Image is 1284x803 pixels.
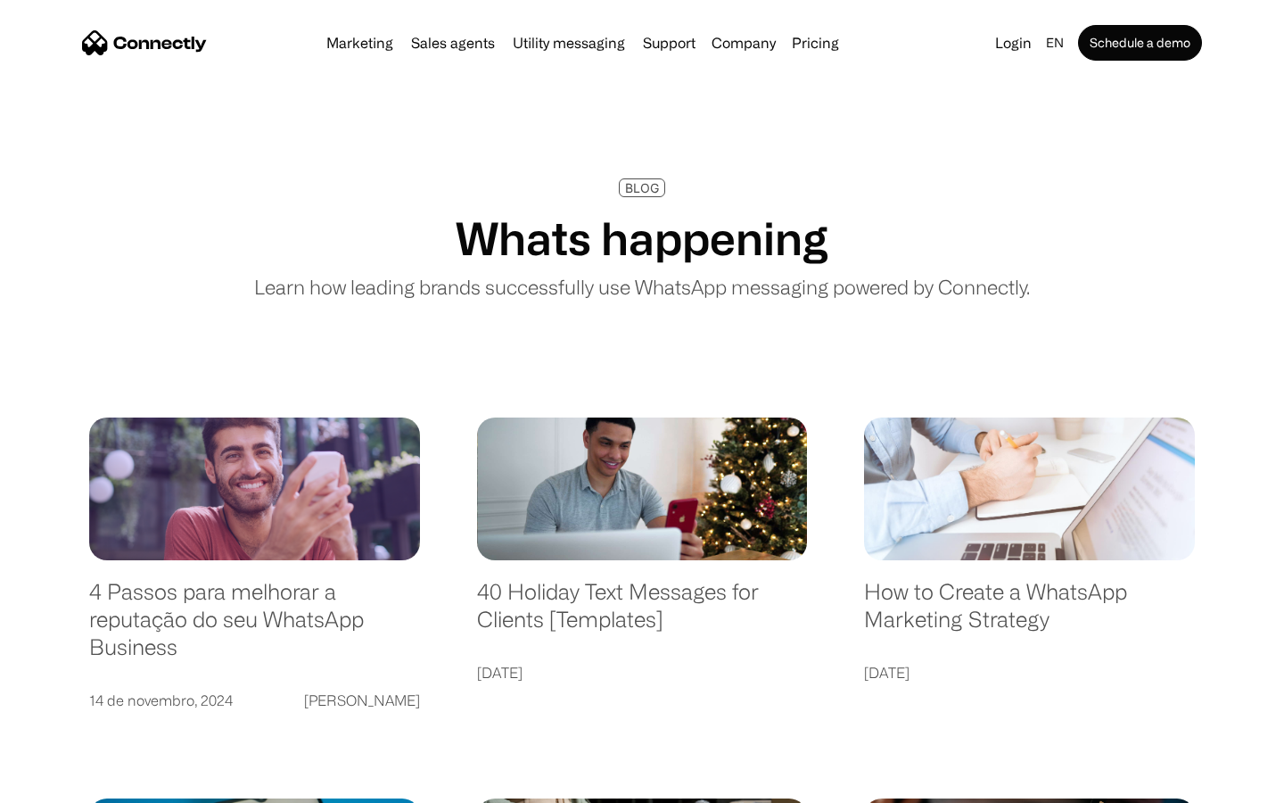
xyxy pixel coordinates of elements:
h1: Whats happening [456,211,828,265]
a: Login [988,30,1039,55]
ul: Language list [36,772,107,797]
a: Utility messaging [506,36,632,50]
div: [DATE] [864,660,909,685]
div: en [1046,30,1064,55]
a: Support [636,36,703,50]
div: [PERSON_NAME] [304,688,420,713]
aside: Language selected: English [18,772,107,797]
p: Learn how leading brands successfully use WhatsApp messaging powered by Connectly. [254,272,1030,302]
a: Sales agents [404,36,502,50]
a: Schedule a demo [1078,25,1202,61]
div: 14 de novembro, 2024 [89,688,233,713]
a: 40 Holiday Text Messages for Clients [Templates] [477,578,808,650]
a: Pricing [785,36,846,50]
a: Marketing [319,36,400,50]
div: Company [712,30,776,55]
div: BLOG [625,181,659,195]
div: [DATE] [477,660,523,685]
a: 4 Passos para melhorar a reputação do seu WhatsApp Business [89,578,420,678]
a: How to Create a WhatsApp Marketing Strategy [864,578,1195,650]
